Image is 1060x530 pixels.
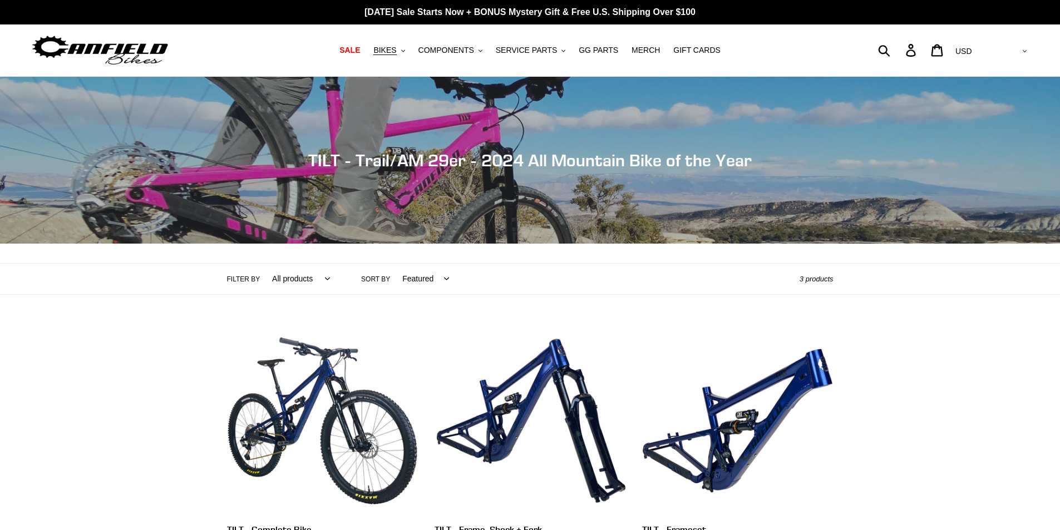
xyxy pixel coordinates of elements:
[413,43,488,58] button: COMPONENTS
[368,43,410,58] button: BIKES
[227,274,260,284] label: Filter by
[308,150,752,170] span: TILT - Trail/AM 29er - 2024 All Mountain Bike of the Year
[418,46,474,55] span: COMPONENTS
[496,46,557,55] span: SERVICE PARTS
[339,46,360,55] span: SALE
[626,43,665,58] a: MERCH
[579,46,618,55] span: GG PARTS
[668,43,726,58] a: GIFT CARDS
[573,43,624,58] a: GG PARTS
[490,43,571,58] button: SERVICE PARTS
[673,46,721,55] span: GIFT CARDS
[884,38,913,62] input: Search
[334,43,366,58] a: SALE
[632,46,660,55] span: MERCH
[373,46,396,55] span: BIKES
[800,275,834,283] span: 3 products
[361,274,390,284] label: Sort by
[31,33,170,68] img: Canfield Bikes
